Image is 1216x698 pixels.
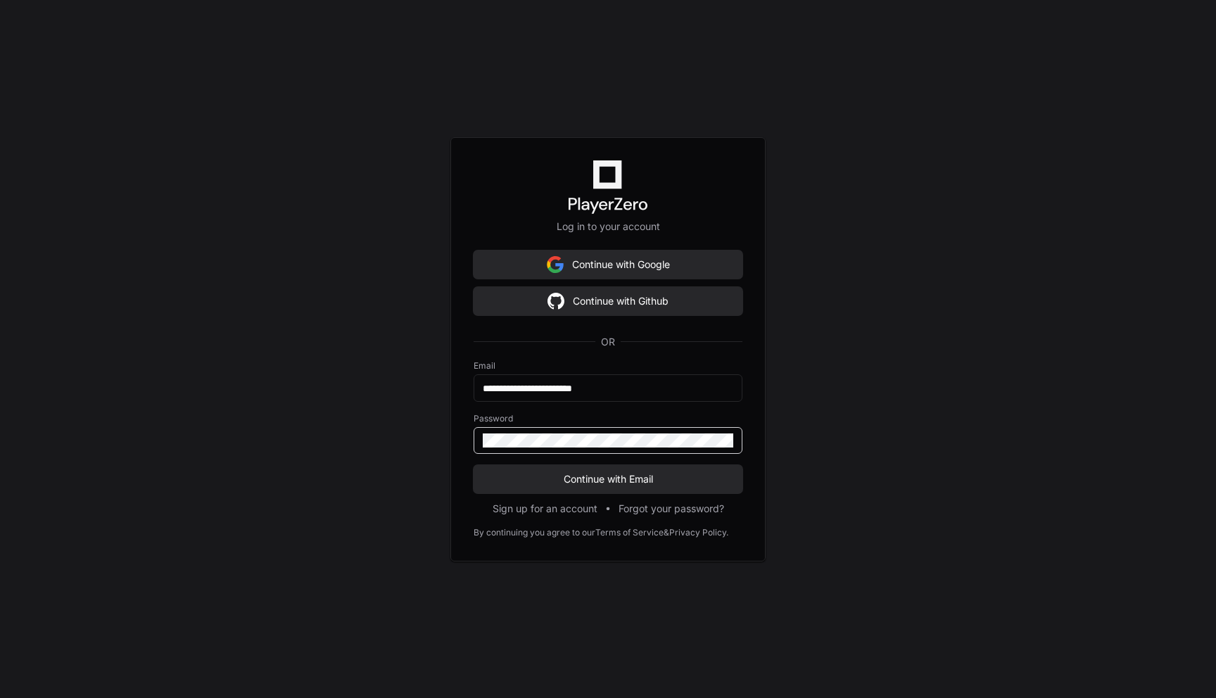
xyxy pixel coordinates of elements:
a: Terms of Service [595,527,664,538]
img: Sign in with google [547,287,564,315]
span: OR [595,335,621,349]
button: Continue with Email [474,465,742,493]
a: Privacy Policy. [669,527,728,538]
button: Continue with Github [474,287,742,315]
span: Continue with Email [474,472,742,486]
img: Sign in with google [547,250,564,279]
label: Email [474,360,742,372]
p: Log in to your account [474,220,742,234]
label: Password [474,413,742,424]
button: Sign up for an account [493,502,597,516]
div: & [664,527,669,538]
div: By continuing you agree to our [474,527,595,538]
button: Forgot your password? [619,502,724,516]
button: Continue with Google [474,250,742,279]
